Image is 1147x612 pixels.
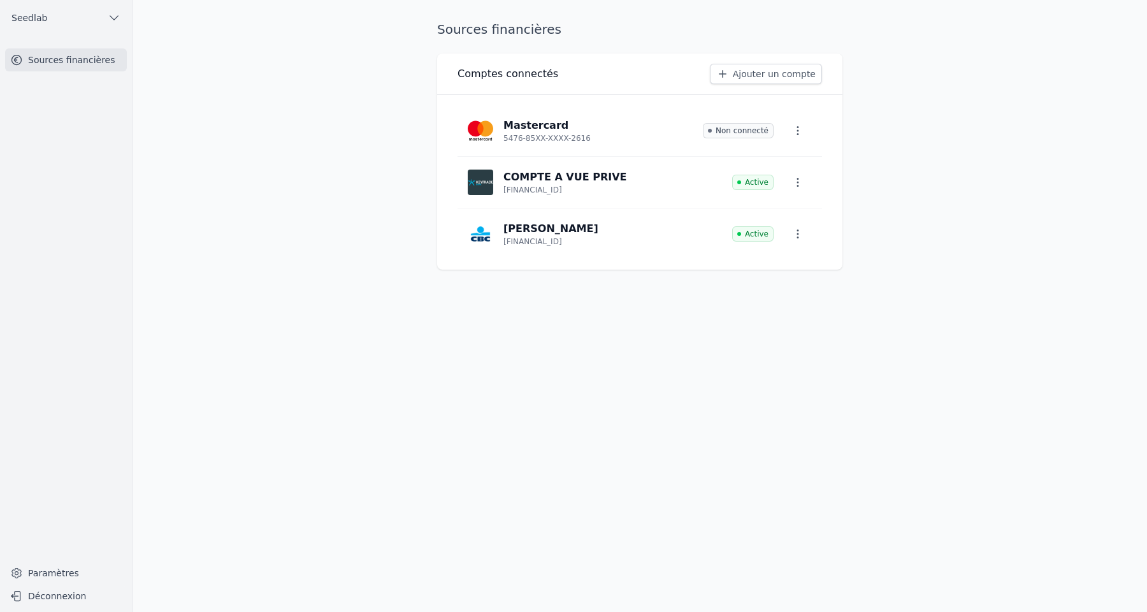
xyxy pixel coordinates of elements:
[437,20,561,38] h1: Sources financières
[503,237,562,247] p: [FINANCIAL_ID]
[5,48,127,71] a: Sources financières
[503,221,598,237] p: [PERSON_NAME]
[458,157,822,208] a: COMPTE A VUE PRIVE [FINANCIAL_ID] Active
[732,226,774,242] span: Active
[5,8,127,28] button: Seedlab
[5,563,127,583] a: Paramètres
[503,118,568,133] p: Mastercard
[503,185,562,195] p: [FINANCIAL_ID]
[458,105,822,156] a: Mastercard 5476-85XX-XXXX-2616 Non connecté
[5,586,127,606] button: Déconnexion
[703,123,774,138] span: Non connecté
[732,175,774,190] span: Active
[503,133,591,143] p: 5476-85XX-XXXX-2616
[458,208,822,259] a: [PERSON_NAME] [FINANCIAL_ID] Active
[11,11,47,24] span: Seedlab
[458,66,558,82] h3: Comptes connectés
[710,64,822,84] a: Ajouter un compte
[503,170,627,185] p: COMPTE A VUE PRIVE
